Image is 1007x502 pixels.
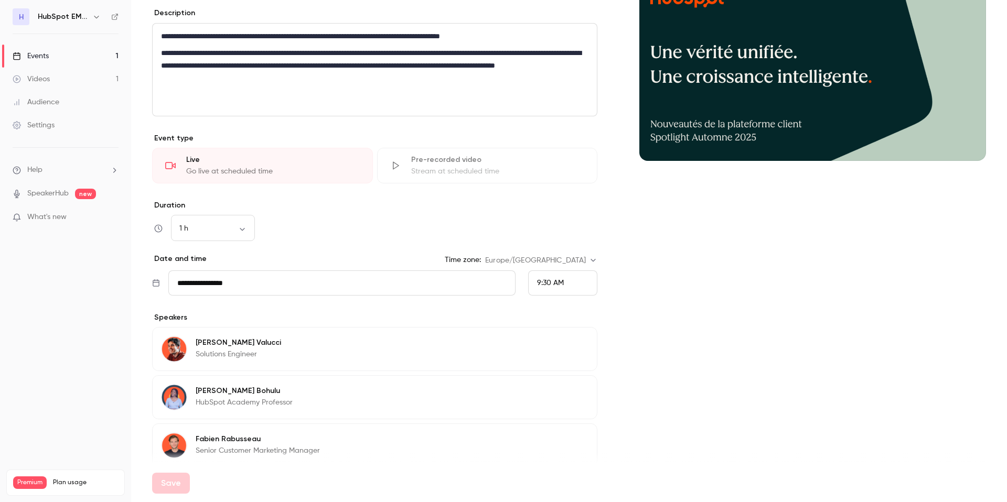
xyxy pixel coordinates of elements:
img: Fabien Rabusseau [162,433,187,458]
input: Tue, Feb 17, 2026 [168,270,516,296]
p: Date and time [152,254,207,264]
section: description [152,23,597,116]
div: Events [13,51,49,61]
p: Event type [152,133,597,144]
div: 1 h [171,223,255,234]
span: 9:30 AM [537,279,564,287]
div: Go live at scheduled time [186,166,360,177]
img: Mélanie Bohulu [162,385,187,410]
h6: HubSpot EMEA FR [38,12,88,22]
div: LiveGo live at scheduled time [152,148,373,183]
div: Fabien RabusseauFabien RabusseauSenior Customer Marketing Manager [152,423,597,467]
label: Description [152,8,195,18]
p: Fabien Rabusseau [196,434,320,444]
img: Enzo Valucci [162,336,187,362]
div: Stream at scheduled time [411,166,585,177]
div: Mélanie Bohulu[PERSON_NAME] BohuluHubSpot Academy Professor [152,375,597,419]
div: Enzo Valucci[PERSON_NAME] ValucciSolutions Engineer [152,327,597,371]
p: Solutions Engineer [196,349,281,359]
p: [PERSON_NAME] Valucci [196,337,281,348]
span: new [75,189,96,199]
div: Pre-recorded video [411,155,585,165]
span: H [19,12,24,23]
a: SpeakerHub [27,188,69,199]
div: Europe/[GEOGRAPHIC_DATA] [485,255,597,266]
div: Pre-recorded videoStream at scheduled time [377,148,598,183]
div: Videos [13,74,50,84]
span: What's new [27,212,67,223]
li: help-dropdown-opener [13,165,119,176]
div: From [528,270,597,296]
div: editor [153,24,597,116]
label: Time zone: [445,255,481,265]
div: Settings [13,120,55,130]
p: Speakers [152,312,597,323]
span: Plan usage [53,478,118,487]
span: Premium [13,476,47,489]
div: Live [186,155,360,165]
label: Duration [152,200,597,211]
p: [PERSON_NAME] Bohulu [196,386,293,396]
p: Senior Customer Marketing Manager [196,445,320,456]
p: HubSpot Academy Professor [196,397,293,408]
div: Audience [13,97,59,107]
span: Help [27,165,42,176]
